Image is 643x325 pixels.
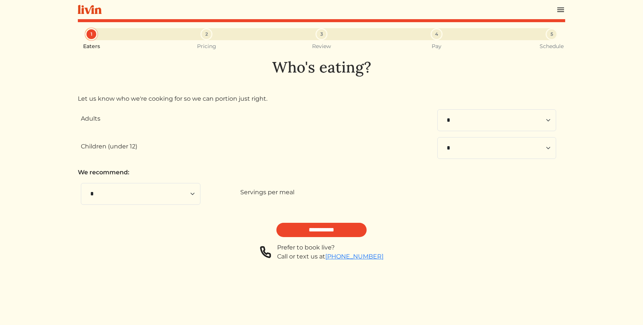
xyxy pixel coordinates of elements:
h1: Who's eating? [78,58,565,76]
span: 2 [205,31,208,38]
small: Pricing [197,43,216,50]
div: Call or text us at [277,252,384,261]
span: 1 [91,31,93,38]
label: Servings per meal [240,188,294,197]
span: 3 [320,31,323,38]
p: We recommend: [78,168,565,177]
img: livin-logo-a0d97d1a881af30f6274990eb6222085a2533c92bbd1e4f22c21b4f0d0e3210c.svg [78,5,102,14]
a: [PHONE_NUMBER] [325,253,384,260]
label: Adults [81,114,100,123]
img: menu_hamburger-cb6d353cf0ecd9f46ceae1c99ecbeb4a00e71ca567a856bd81f57e9d8c17bb26.svg [556,5,565,14]
p: Let us know who we're cooking for so we can portion just right. [78,94,565,103]
small: Pay [432,43,441,50]
small: Schedule [540,43,564,50]
small: Eaters [83,43,100,50]
div: Prefer to book live? [277,243,384,252]
img: phone-a8f1853615f4955a6c6381654e1c0f7430ed919b147d78756318837811cda3a7.svg [260,243,271,261]
span: 4 [435,31,438,38]
span: 5 [550,31,553,38]
small: Review [312,43,331,50]
label: Children (under 12) [81,142,137,151]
